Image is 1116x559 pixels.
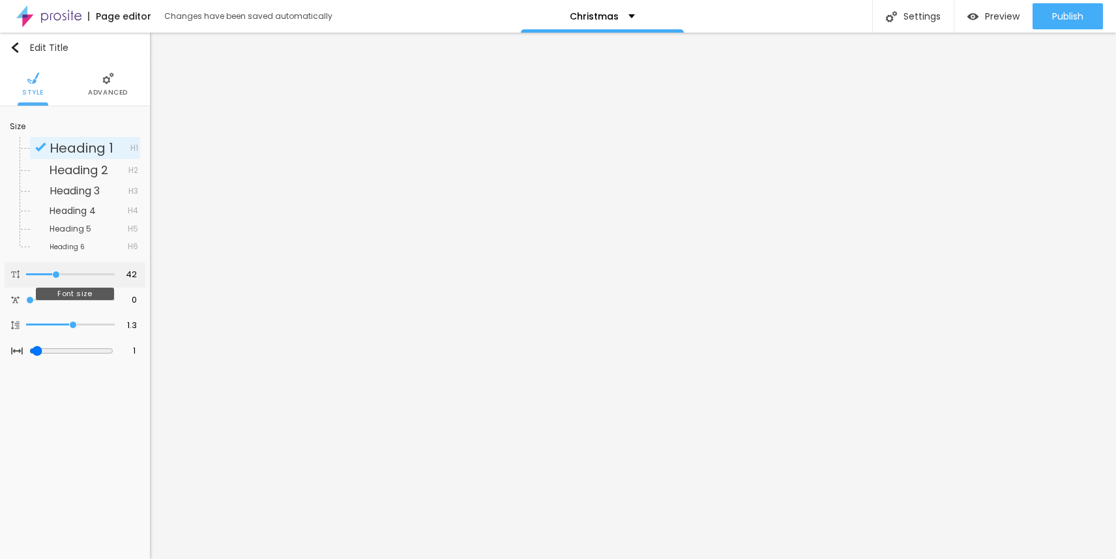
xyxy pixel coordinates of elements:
[27,72,39,84] img: Icone
[102,72,114,84] img: Icone
[130,144,138,152] span: H1
[128,243,138,250] span: H6
[50,223,91,234] span: Heading 5
[50,139,113,157] span: Heading 1
[10,42,68,53] div: Edit Title
[570,12,619,21] p: Christmas
[11,270,20,279] img: Icone
[50,162,108,178] span: Heading 2
[50,204,96,217] span: Heading 4
[128,207,138,215] span: H4
[11,295,20,304] img: Icone
[35,142,46,153] img: Icone
[128,225,138,233] span: H5
[954,3,1033,29] button: Preview
[1052,11,1083,22] span: Publish
[164,12,332,20] div: Changes have been saved automatically
[886,11,897,22] img: Icone
[985,11,1020,22] span: Preview
[10,123,140,130] div: Size
[10,42,20,53] img: Icone
[11,321,20,329] img: Icone
[128,187,138,195] span: H3
[1033,3,1103,29] button: Publish
[967,11,978,22] img: view-1.svg
[50,183,100,198] span: Heading 3
[128,166,138,174] span: H2
[50,242,85,252] span: Heading 6
[11,345,23,357] img: Icone
[88,12,151,21] div: Page editor
[150,33,1116,559] iframe: Editor
[22,89,44,96] span: Style
[88,89,128,96] span: Advanced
